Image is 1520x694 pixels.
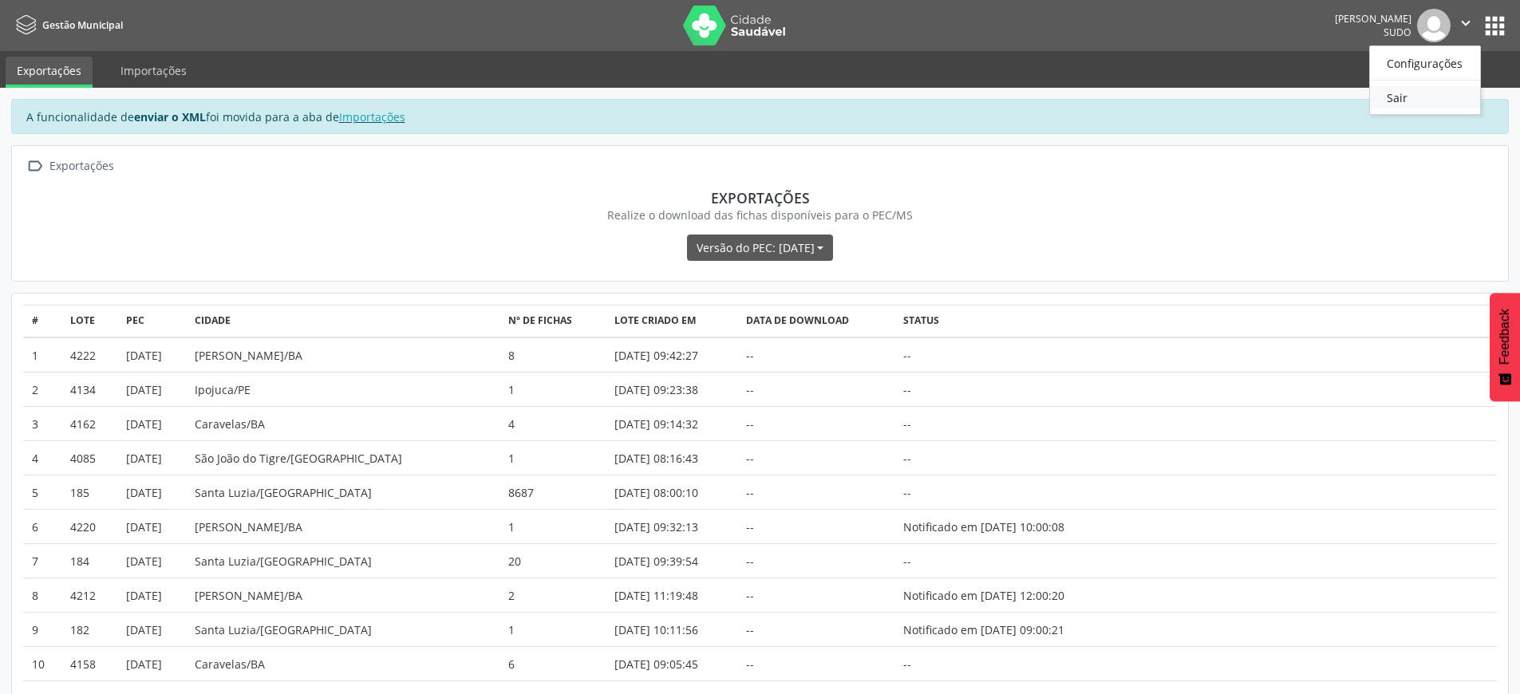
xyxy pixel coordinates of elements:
[737,337,894,373] td: --
[42,18,123,32] span: Gestão Municipal
[23,647,62,681] td: 10
[23,337,62,373] td: 1
[1370,52,1480,74] a: Configurações
[117,647,187,681] td: [DATE]
[1128,305,1497,337] th: Actions
[894,613,1128,647] td: Notificado em [DATE] 09:00:21
[195,313,492,328] div: Cidade
[606,337,737,373] td: [DATE] 09:42:27
[34,189,1486,207] div: Exportações
[117,373,187,407] td: [DATE]
[499,544,606,578] td: 20
[187,510,500,544] td: [PERSON_NAME]/BA
[70,313,109,328] div: Lote
[62,544,118,578] td: 184
[187,407,500,441] td: Caravelas/BA
[737,578,894,613] td: --
[62,647,118,681] td: 4158
[32,313,54,328] div: #
[606,510,737,544] td: [DATE] 09:32:13
[499,647,606,681] td: 6
[11,12,123,38] a: Gestão Municipal
[894,647,1128,681] td: --
[23,407,62,441] td: 3
[187,337,500,373] td: [PERSON_NAME]/BA
[23,441,62,475] td: 4
[737,441,894,475] td: --
[62,475,118,510] td: 185
[499,510,606,544] td: 1
[23,475,62,510] td: 5
[117,544,187,578] td: [DATE]
[894,373,1128,407] td: --
[737,647,894,681] td: --
[187,441,500,475] td: São João do Tigre/[GEOGRAPHIC_DATA]
[117,578,187,613] td: [DATE]
[23,155,116,178] a:  Exportações
[23,544,62,578] td: 7
[187,373,500,407] td: Ipojuca/PE
[606,407,737,441] td: [DATE] 09:14:32
[746,313,886,328] div: Data de download
[499,578,606,613] td: 2
[62,613,118,647] td: 182
[117,510,187,544] td: [DATE]
[23,155,46,178] i: 
[606,373,737,407] td: [DATE] 09:23:38
[499,337,606,373] td: 8
[508,313,598,328] div: Nº de fichas
[606,441,737,475] td: [DATE] 08:16:43
[894,510,1128,544] td: Notificado em [DATE] 10:00:08
[187,475,500,510] td: Santa Luzia/[GEOGRAPHIC_DATA]
[62,373,118,407] td: 4134
[606,613,737,647] td: [DATE] 10:11:56
[1384,26,1411,39] span: Sudo
[134,109,206,124] strong: enviar o XML
[187,544,500,578] td: Santa Luzia/[GEOGRAPHIC_DATA]
[737,613,894,647] td: --
[187,613,500,647] td: Santa Luzia/[GEOGRAPHIC_DATA]
[1369,45,1481,115] ul: 
[737,510,894,544] td: --
[1451,9,1481,42] button: 
[606,544,737,578] td: [DATE] 09:39:54
[1498,309,1512,365] span: Feedback
[737,407,894,441] td: --
[117,407,187,441] td: [DATE]
[62,578,118,613] td: 4212
[1417,9,1451,42] img: img
[1481,12,1509,40] button: apps
[23,510,62,544] td: 6
[1490,293,1520,401] button: Feedback - Mostrar pesquisa
[894,337,1128,373] td: --
[117,441,187,475] td: [DATE]
[894,441,1128,475] td: --
[894,407,1128,441] td: --
[737,544,894,578] td: --
[62,337,118,373] td: 4222
[894,578,1128,613] td: Notificado em [DATE] 12:00:20
[117,337,187,373] td: [DATE]
[339,109,405,124] a: Importações
[687,235,833,262] button: Versão do PEC: [DATE]
[62,441,118,475] td: 4085
[187,647,500,681] td: Caravelas/BA
[23,578,62,613] td: 8
[126,313,179,328] div: PEC
[1335,12,1411,26] div: [PERSON_NAME]
[606,647,737,681] td: [DATE] 09:05:45
[62,510,118,544] td: 4220
[606,578,737,613] td: [DATE] 11:19:48
[62,407,118,441] td: 4162
[903,313,1120,328] div: Status
[499,613,606,647] td: 1
[737,475,894,510] td: --
[11,99,1509,134] div: A funcionalidade de foi movida para a aba de
[117,613,187,647] td: [DATE]
[6,57,93,88] a: Exportações
[1457,14,1475,32] i: 
[117,475,187,510] td: [DATE]
[23,613,62,647] td: 9
[34,207,1486,223] div: Realize o download das fichas disponíveis para o PEC/MS
[606,475,737,510] td: [DATE] 08:00:10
